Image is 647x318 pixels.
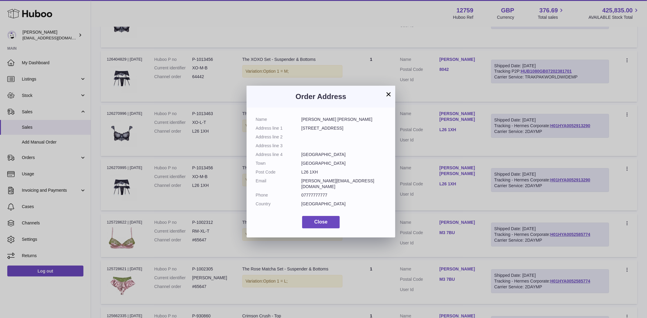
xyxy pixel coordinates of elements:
dd: [STREET_ADDRESS] [302,125,386,131]
dd: [PERSON_NAME][EMAIL_ADDRESS][DOMAIN_NAME] [302,178,386,190]
dt: Name [256,117,302,122]
span: Close [314,219,328,224]
button: × [385,91,392,98]
dt: Country [256,201,302,207]
dt: Address line 3 [256,143,302,149]
button: Close [302,216,340,228]
dt: Address line 4 [256,152,302,157]
dt: Email [256,178,302,190]
dt: Town [256,161,302,166]
dt: Address line 1 [256,125,302,131]
dd: [PERSON_NAME] [PERSON_NAME] [302,117,386,122]
dt: Post Code [256,169,302,175]
dt: Phone [256,192,302,198]
dd: [GEOGRAPHIC_DATA] [302,152,386,157]
dt: Address line 2 [256,134,302,140]
dd: [GEOGRAPHIC_DATA] [302,201,386,207]
dd: 07777777777 [302,192,386,198]
dd: [GEOGRAPHIC_DATA] [302,161,386,166]
dd: L26 1XH [302,169,386,175]
h3: Order Address [256,92,386,101]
